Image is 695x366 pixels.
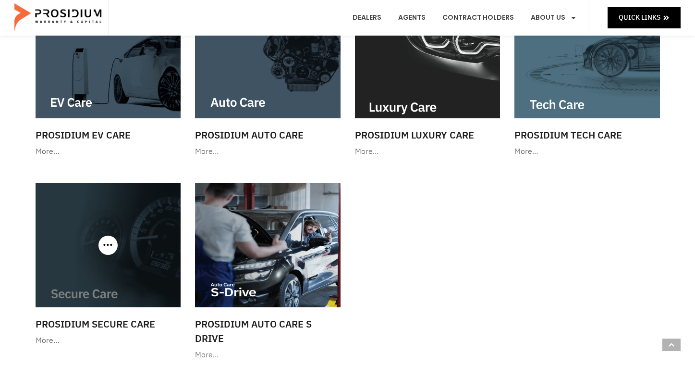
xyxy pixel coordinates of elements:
div: More… [36,145,181,159]
h3: Prosidium Auto Care S Drive [195,317,341,346]
a: Quick Links [608,7,681,28]
div: More… [195,348,341,362]
div: More… [195,145,341,159]
div: More… [36,334,181,348]
span: Quick Links [619,12,660,24]
a: Prosidium Secure Care More… [31,178,186,353]
h3: Prosidium Secure Care [36,317,181,331]
div: More… [355,145,500,159]
h3: Prosidium EV Care [36,128,181,142]
h3: Prosidium Tech Care [514,128,660,142]
div: More… [514,145,660,159]
h3: Prosidium Luxury Care [355,128,500,142]
h3: Prosidium Auto Care [195,128,341,142]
